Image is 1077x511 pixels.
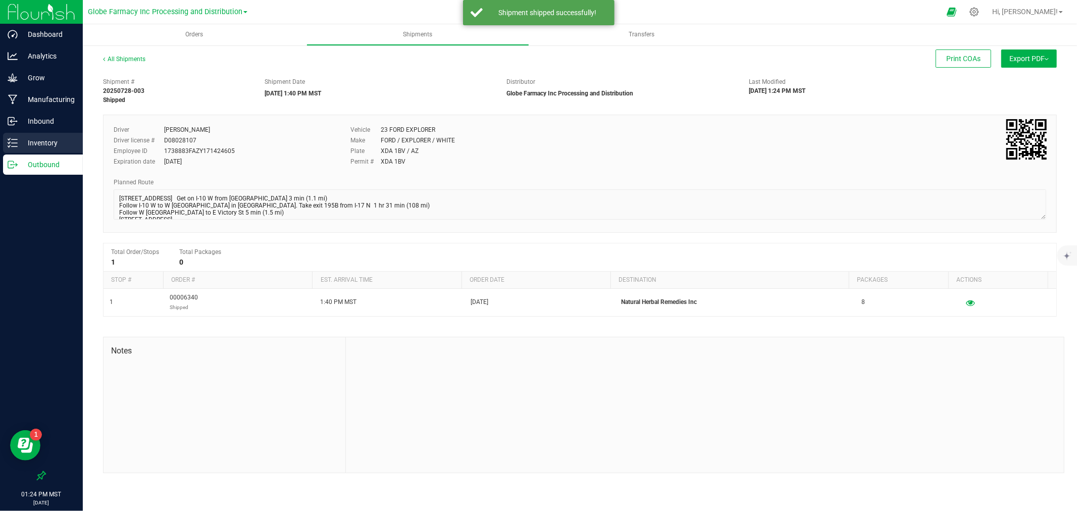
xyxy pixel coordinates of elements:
strong: Shipped [103,96,125,104]
inline-svg: Inventory [8,138,18,148]
p: 01:24 PM MST [5,490,78,499]
button: Print COAs [936,49,991,68]
div: 1738883FAZY171424605 [164,146,235,156]
inline-svg: Outbound [8,160,18,170]
p: Inventory [18,137,78,149]
button: Export PDF [1001,49,1057,68]
th: Stop # [104,272,163,289]
inline-svg: Inbound [8,116,18,126]
span: Shipment # [103,77,249,86]
inline-svg: Grow [8,73,18,83]
p: Shipped [170,302,198,312]
strong: 20250728-003 [103,87,144,94]
label: Driver [114,125,164,134]
span: 00006340 [170,293,198,312]
p: Outbound [18,159,78,171]
th: Est. arrival time [312,272,461,289]
iframe: Resource center unread badge [30,429,42,441]
span: Total Order/Stops [111,248,159,255]
div: D08028107 [164,136,196,145]
span: Print COAs [946,55,981,63]
div: Shipment shipped successfully! [488,8,607,18]
label: Vehicle [350,125,381,134]
label: Shipment Date [265,77,305,86]
th: Packages [849,272,948,289]
strong: [DATE] 1:40 PM MST [265,90,321,97]
p: Natural Herbal Remedies Inc [621,297,850,307]
strong: 1 [111,258,115,266]
qrcode: 20250728-003 [1006,119,1047,160]
a: Orders [83,24,305,45]
p: Grow [18,72,78,84]
div: XDA 1BV / AZ [381,146,419,156]
span: Globe Farmacy Inc Processing and Distribution [88,8,242,16]
label: Expiration date [114,157,164,166]
div: FORD / EXPLORER / WHITE [381,136,455,145]
span: 8 [862,297,865,307]
span: 1 [110,297,113,307]
label: Pin the sidebar to full width on large screens [36,471,46,481]
span: Shipments [390,30,446,39]
inline-svg: Manufacturing [8,94,18,105]
label: Driver license # [114,136,164,145]
p: Dashboard [18,28,78,40]
p: Inbound [18,115,78,127]
th: Destination [610,272,849,289]
div: XDA 1BV [381,157,405,166]
label: Plate [350,146,381,156]
span: Hi, [PERSON_NAME]! [992,8,1058,16]
strong: [DATE] 1:24 PM MST [749,87,805,94]
div: Manage settings [968,7,981,17]
a: Transfers [530,24,753,45]
a: All Shipments [103,56,145,63]
strong: Globe Farmacy Inc Processing and Distribution [507,90,634,97]
span: 1:40 PM MST [320,297,356,307]
p: Analytics [18,50,78,62]
span: Transfers [615,30,668,39]
p: Manufacturing [18,93,78,106]
label: Last Modified [749,77,786,86]
inline-svg: Analytics [8,51,18,61]
span: Total Packages [179,248,221,255]
span: Planned Route [114,179,153,186]
div: [PERSON_NAME] [164,125,210,134]
span: Open Ecommerce Menu [940,2,963,22]
label: Permit # [350,157,381,166]
img: Scan me! [1006,119,1047,160]
label: Make [350,136,381,145]
label: Employee ID [114,146,164,156]
div: [DATE] [164,157,182,166]
iframe: Resource center [10,430,40,461]
a: Shipments [306,24,529,45]
span: [DATE] [471,297,488,307]
strong: 0 [179,258,183,266]
span: Notes [111,345,338,357]
div: 23 FORD EXPLORER [381,125,435,134]
inline-svg: Dashboard [8,29,18,39]
p: [DATE] [5,499,78,506]
th: Actions [948,272,1048,289]
th: Order # [163,272,312,289]
label: Distributor [507,77,536,86]
span: Orders [172,30,217,39]
th: Order date [461,272,610,289]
